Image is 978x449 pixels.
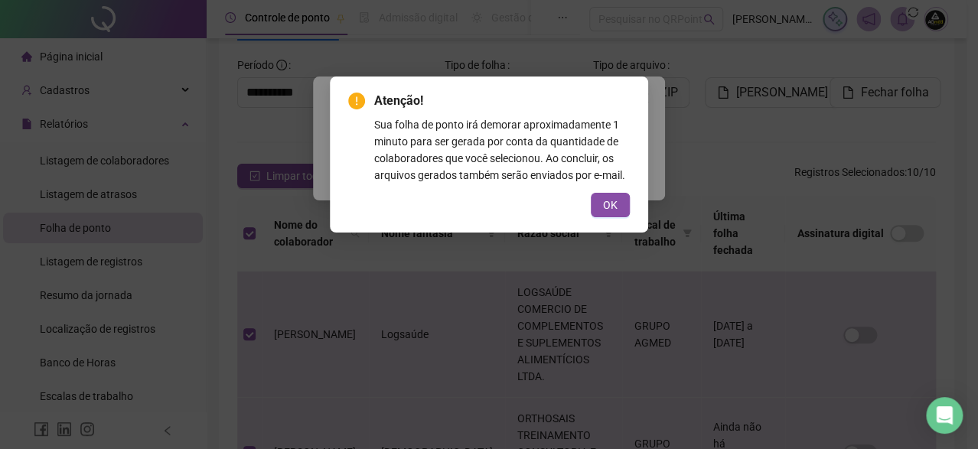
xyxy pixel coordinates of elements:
[348,93,365,109] span: exclamation-circle
[591,193,630,217] button: OK
[603,197,618,213] span: OK
[374,92,630,110] span: Atenção!
[374,116,630,184] div: Sua folha de ponto irá demorar aproximadamente 1 minuto para ser gerada por conta da quantidade d...
[926,397,963,434] div: Open Intercom Messenger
